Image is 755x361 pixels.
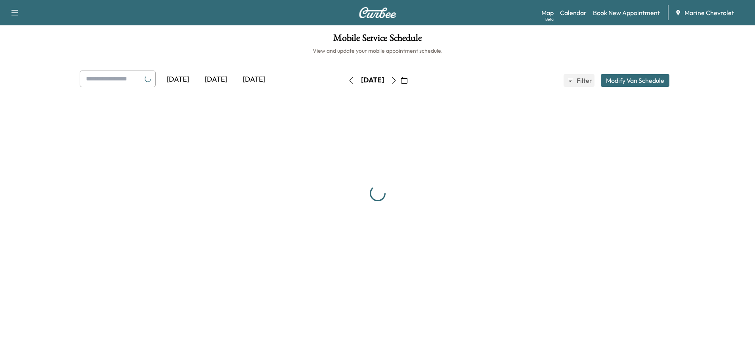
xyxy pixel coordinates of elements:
a: Calendar [560,8,587,17]
a: MapBeta [541,8,554,17]
img: Curbee Logo [359,7,397,18]
button: Modify Van Schedule [601,74,669,87]
h6: View and update your mobile appointment schedule. [8,47,747,55]
h1: Mobile Service Schedule [8,33,747,47]
div: [DATE] [159,71,197,89]
div: Beta [545,16,554,22]
button: Filter [564,74,594,87]
span: Marine Chevrolet [684,8,734,17]
span: Filter [577,76,591,85]
div: [DATE] [361,75,384,85]
div: [DATE] [235,71,273,89]
a: Book New Appointment [593,8,660,17]
div: [DATE] [197,71,235,89]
